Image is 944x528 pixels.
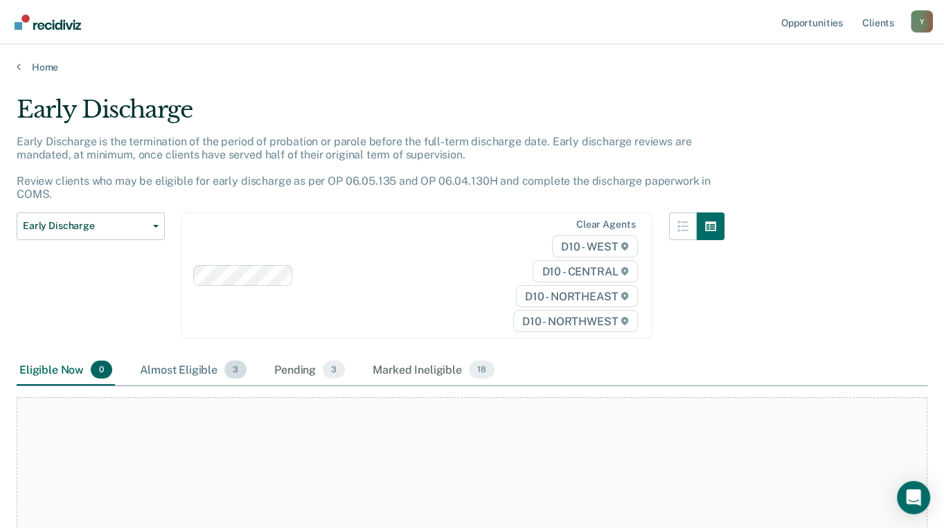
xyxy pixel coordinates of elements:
[17,135,711,201] p: Early Discharge is the termination of the period of probation or parole before the full-term disc...
[15,15,81,30] img: Recidiviz
[513,310,638,332] span: D10 - NORTHWEST
[469,361,495,379] span: 18
[516,285,638,307] span: D10 - NORTHEAST
[91,361,112,379] span: 0
[552,235,638,257] span: D10 - WEST
[370,355,497,385] div: Marked Ineligible18
[911,10,933,33] div: Y
[323,361,345,379] span: 3
[911,10,933,33] button: Profile dropdown button
[17,95,724,135] div: Early Discharge
[137,355,249,385] div: Almost Eligible3
[17,61,927,73] a: Home
[271,355,348,385] div: Pending3
[533,260,638,282] span: D10 - CENTRAL
[23,220,148,232] span: Early Discharge
[576,219,635,230] div: Clear agents
[897,481,930,514] div: Open Intercom Messenger
[17,212,165,240] button: Early Discharge
[224,361,247,379] span: 3
[17,355,115,385] div: Eligible Now0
